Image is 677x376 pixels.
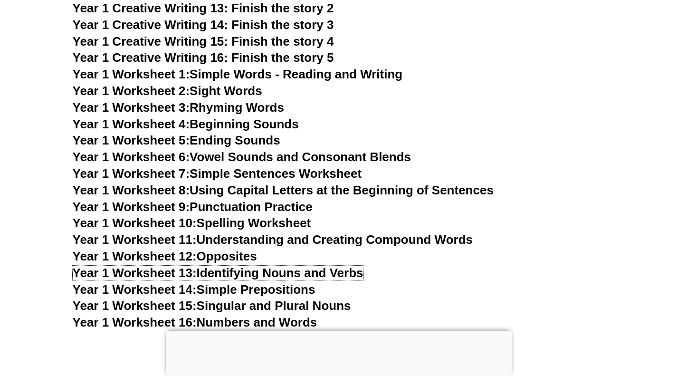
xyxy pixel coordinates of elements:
a: Year 1 Creative Writing 13: Finish the story 2 [73,1,334,15]
iframe: Chat Widget [519,269,677,376]
span: Year 1 Worksheet 8: [73,183,190,197]
a: Year 1 Worksheet 8:Using Capital Letters at the Beginning of Sentences [73,183,494,197]
span: Year 1 Worksheet 2: [73,84,190,98]
a: Year 1 Worksheet 11:Understanding and Creating Compound Words [73,232,473,247]
span: Year 1 Worksheet 11: [73,232,197,247]
a: Year 1 Creative Writing 14: Finish the story 3 [73,18,334,32]
a: Year 1 Worksheet 1:Simple Words - Reading and Writing [73,67,403,81]
a: Year 1 Worksheet 14:Simple Prepositions [73,282,315,297]
a: Year 1 Worksheet 3:Rhyming Words [73,100,284,115]
span: Year 1 Worksheet 7: [73,166,190,181]
span: Year 1 Worksheet 4: [73,117,190,131]
a: Year 1 Worksheet 2:Sight Words [73,84,262,98]
a: Year 1 Worksheet 16:Numbers and Words [73,315,317,329]
span: Year 1 Worksheet 1: [73,67,190,81]
a: Year 1 Worksheet 13:Identifying Nouns and Verbs [73,266,363,280]
span: Year 1 Worksheet 14: [73,282,197,297]
a: Year 1 Worksheet 12:Opposites [73,249,257,263]
span: Year 1 Worksheet 3: [73,100,190,115]
span: Year 1 Worksheet 16: [73,315,197,329]
a: Year 1 Creative Writing 16: Finish the story 5 [73,50,334,65]
span: Year 1 Worksheet 5: [73,133,190,147]
span: Year 1 Worksheet 6: [73,150,190,164]
a: Year 1 Worksheet 7:Simple Sentences Worksheet [73,166,362,181]
a: Year 1 Worksheet 5:Ending Sounds [73,133,280,147]
span: Year 1 Worksheet 15: [73,299,197,313]
span: Year 1 Worksheet 10: [73,216,197,230]
a: Year 1 Worksheet 9:Punctuation Practice [73,200,313,214]
iframe: Advertisement [166,331,512,374]
a: Year 1 Worksheet 15:Singular and Plural Nouns [73,299,351,313]
span: Year 1 Worksheet 9: [73,200,190,214]
a: Year 1 Worksheet 10:Spelling Worksheet [73,216,311,230]
a: Year 1 Worksheet 6:Vowel Sounds and Consonant Blends [73,150,411,164]
a: Year 1 Worksheet 4:Beginning Sounds [73,117,299,131]
span: Year 1 Worksheet 12: [73,249,197,263]
a: Year 1 Creative Writing 15: Finish the story 4 [73,34,334,48]
span: Year 1 Worksheet 13: [73,266,197,280]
